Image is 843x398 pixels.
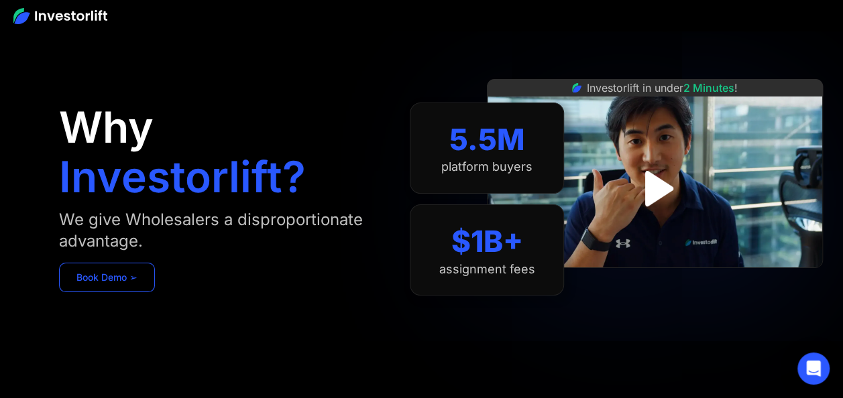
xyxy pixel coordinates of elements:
[59,263,155,292] a: Book Demo ➢
[451,224,523,259] div: $1B+
[59,155,306,198] h1: Investorlift?
[439,262,535,277] div: assignment fees
[555,275,756,291] iframe: Customer reviews powered by Trustpilot
[683,81,734,94] span: 2 Minutes
[59,106,154,149] h1: Why
[625,159,685,218] a: open lightbox
[797,352,830,385] div: Open Intercom Messenger
[587,80,738,96] div: Investorlift in under !
[441,159,532,174] div: platform buyers
[59,209,383,252] div: We give Wholesalers a disproportionate advantage.
[449,122,525,157] div: 5.5M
